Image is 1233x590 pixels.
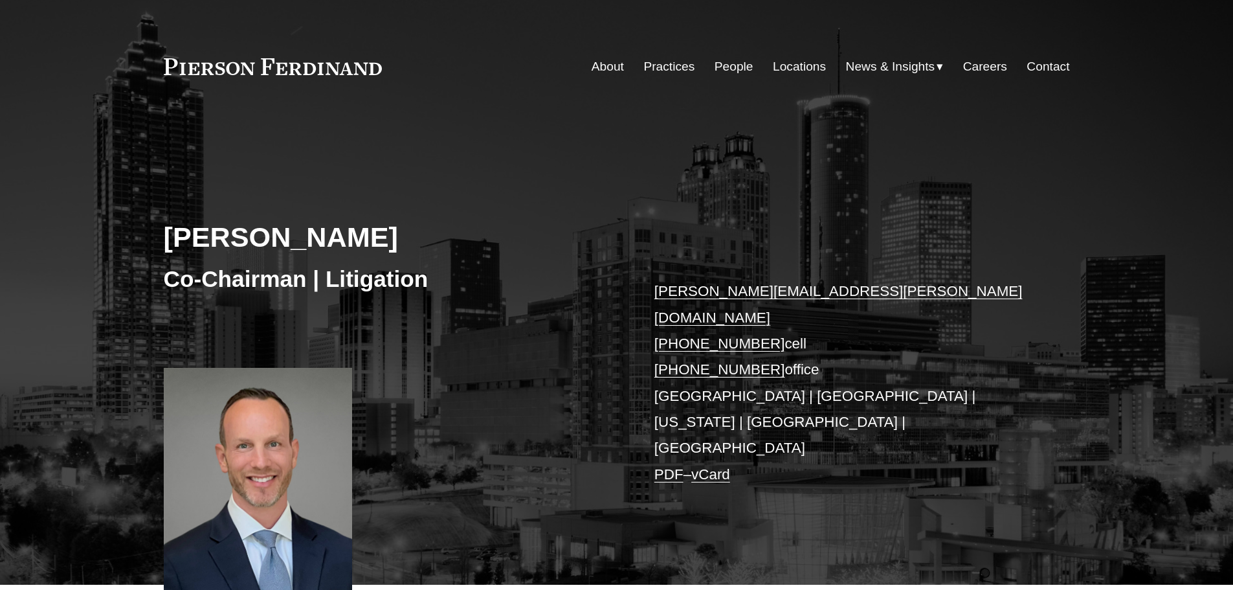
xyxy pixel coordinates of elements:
a: [PERSON_NAME][EMAIL_ADDRESS][PERSON_NAME][DOMAIN_NAME] [654,283,1023,325]
a: [PHONE_NUMBER] [654,361,785,378]
a: Locations [773,54,826,79]
h2: [PERSON_NAME] [164,220,617,254]
a: folder dropdown [846,54,944,79]
a: PDF [654,466,683,482]
a: People [715,54,753,79]
a: [PHONE_NUMBER] [654,335,785,352]
a: Contact [1027,54,1069,79]
span: News & Insights [846,56,935,78]
p: cell office [GEOGRAPHIC_DATA] | [GEOGRAPHIC_DATA] | [US_STATE] | [GEOGRAPHIC_DATA] | [GEOGRAPHIC_... [654,278,1032,488]
a: vCard [691,466,730,482]
a: Careers [963,54,1007,79]
a: About [592,54,624,79]
a: Practices [643,54,694,79]
h3: Co-Chairman | Litigation [164,265,617,293]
